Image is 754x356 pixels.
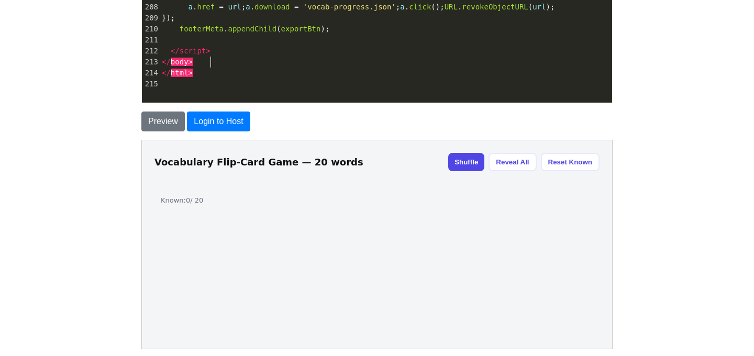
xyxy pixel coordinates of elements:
[187,112,250,131] button: Login to Host
[171,58,188,66] span: body
[142,79,160,90] div: 215
[400,3,404,11] span: a
[533,3,546,11] span: url
[188,58,193,66] span: >
[347,13,394,31] button: Reveal All
[162,69,171,77] span: </
[171,69,188,77] span: html
[19,56,61,64] div: Known: / 20
[44,56,48,64] span: 0
[306,13,342,31] button: Shuffle
[219,3,224,11] span: =
[162,14,175,22] span: });
[171,47,180,55] span: </
[206,47,210,55] span: >
[142,35,160,46] div: 211
[254,3,290,11] span: download
[303,3,396,11] span: 'vocab-progress.json'
[294,3,298,11] span: =
[142,46,160,57] div: 212
[162,58,171,66] span: </
[180,47,206,55] span: script
[228,3,241,11] span: url
[188,3,193,11] span: a
[281,25,321,33] span: exportBtn
[409,3,431,11] span: click
[142,13,160,24] div: 209
[162,25,329,33] span: . ( );
[13,16,221,27] h1: Vocabulary Flip-Card Game — 20 words
[142,24,160,35] div: 210
[141,112,185,131] button: Preview
[142,68,160,79] div: 214
[142,57,160,68] div: 213
[188,69,193,77] span: >
[180,25,224,33] span: footerMeta
[142,2,160,13] div: 208
[462,3,528,11] span: revokeObjectURL
[197,3,215,11] span: href
[445,3,458,11] span: URL
[228,25,276,33] span: appendChild
[246,3,250,11] span: a
[162,3,555,11] span: . ; . ; . (); . ( );
[399,13,458,31] button: Reset Known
